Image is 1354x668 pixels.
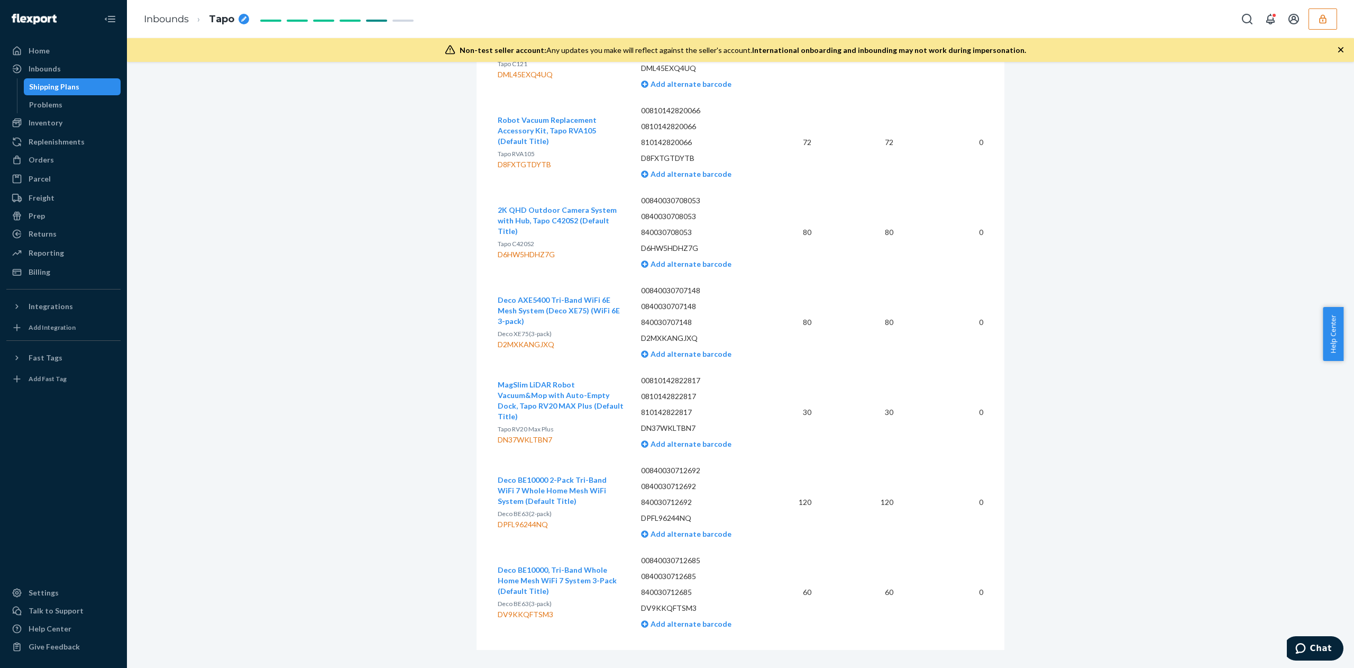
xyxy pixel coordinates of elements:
a: Billing [6,264,121,281]
a: Parcel [6,170,121,187]
td: 80 [820,277,901,367]
span: 2K QHD Outdoor Camera System with Hub, Tapo C420S2 (Default Title) [498,205,617,236]
button: Robot Vacuum Replacement Accessory Kit, Tapo RVA105 (Default Title) [498,115,624,147]
a: Add alternate barcode [641,439,731,448]
span: Add alternate barcode [648,79,731,88]
span: MagSlim LiDAR Robot Vacuum&Mop with Auto-Empty Dock, Tapo RV20 MAX Plus (Default Title) [498,380,624,421]
button: Close Navigation [99,8,121,30]
div: D2MXKANGJXQ [498,339,624,350]
div: Settings [29,588,59,598]
td: 30 [767,367,820,457]
div: Add Integration [29,323,76,332]
a: Add alternate barcode [641,529,731,538]
span: Add alternate barcode [648,439,731,448]
p: DPFL96244NQ [641,513,759,523]
td: 120 [820,457,901,547]
a: Add alternate barcode [641,349,731,358]
a: Replenishments [6,133,121,150]
a: Add alternate barcode [641,169,731,178]
a: Inbounds [144,13,189,25]
span: Deco BE63(2-pack) [498,510,552,518]
div: Any updates you make will reflect against the seller's account. [460,45,1026,56]
div: D8FXTGTDYTB [498,159,624,170]
a: Inventory [6,114,121,131]
p: D8FXTGTDYTB [641,153,759,164]
div: Fast Tags [29,353,62,363]
span: Tapo C121 [498,60,527,68]
div: DPFL96244NQ [498,519,624,530]
button: Deco BE10000 2-Pack Tri-Band WiFi 7 Whole Home Mesh WiFi System (Default Title) [498,475,624,507]
div: Home [29,46,50,56]
a: Prep [6,207,121,224]
p: DN37WKLTBN7 [641,423,759,434]
td: 0 [902,367,983,457]
p: 0810142820066 [641,121,759,132]
p: 00840030708053 [641,195,759,206]
p: 0840030712685 [641,571,759,582]
span: Help Center [1323,307,1343,361]
span: Tapo RV20 Max Plus [498,425,554,433]
span: Deco BE10000, Tri-Band Whole Home Mesh WiFi 7 System 3-Pack (Default Title) [498,565,617,595]
a: Add alternate barcode [641,79,731,88]
p: 00810142820066 [641,105,759,116]
img: Flexport logo [12,14,57,24]
button: 2K QHD Outdoor Camera System with Hub, Tapo C420S2 (Default Title) [498,205,624,237]
p: DML45EXQ4UQ [641,63,759,74]
span: Tapo [209,13,234,26]
p: 00810142822817 [641,375,759,386]
p: D2MXKANGJXQ [641,333,759,344]
td: 80 [767,187,820,277]
span: Add alternate barcode [648,529,731,538]
a: Add Fast Tag [6,371,121,387]
span: Tapo C420S2 [498,240,534,248]
button: Fast Tags [6,349,121,366]
div: DV9KKQFTSM3 [498,609,624,620]
td: 120 [767,457,820,547]
div: Give Feedback [29,642,80,652]
div: DN37WKLTBN7 [498,435,624,445]
p: DV9KKQFTSM3 [641,603,759,613]
div: DML45EXQ4UQ [498,69,624,80]
a: Problems [24,96,121,113]
span: Deco XE75(3-pack) [498,330,552,338]
td: 60 [767,547,820,637]
a: Returns [6,225,121,242]
td: 30 [820,367,901,457]
span: Tapo RVA105 [498,150,535,158]
a: Add alternate barcode [641,619,731,628]
button: Deco AXE5400 Tri-Band WiFi 6E Mesh System (Deco XE75) (WiFi 6E 3-pack) [498,295,624,327]
button: Deco BE10000, Tri-Band Whole Home Mesh WiFi 7 System 3-Pack (Default Title) [498,565,624,597]
p: 00840030712692 [641,465,759,476]
td: 80 [767,277,820,367]
div: Replenishments [29,137,85,147]
a: Add Integration [6,319,121,336]
td: 72 [820,97,901,187]
div: Prep [29,211,45,221]
a: Orders [6,151,121,168]
button: Integrations [6,298,121,315]
td: 0 [902,277,983,367]
a: Help Center [6,620,121,637]
button: MagSlim LiDAR Robot Vacuum&Mop with Auto-Empty Dock, Tapo RV20 MAX Plus (Default Title) [498,380,624,422]
a: Add alternate barcode [641,259,731,268]
span: Add alternate barcode [648,349,731,358]
div: Add Fast Tag [29,374,67,383]
td: 72 [767,97,820,187]
div: Parcel [29,174,51,184]
div: Orders [29,155,54,165]
td: 0 [902,97,983,187]
span: Deco AXE5400 Tri-Band WiFi 6E Mesh System (Deco XE75) (WiFi 6E 3-pack) [498,295,620,326]
p: D6HW5HDHZ7G [641,243,759,254]
button: Open account menu [1283,8,1304,30]
div: D6HW5HDHZ7G [498,249,624,260]
span: International onboarding and inbounding may not work during impersonation. [752,46,1026,55]
p: 810142822817 [641,407,759,418]
button: Open Search Box [1237,8,1258,30]
p: 0840030712692 [641,481,759,492]
span: Add alternate barcode [648,169,731,178]
div: Reporting [29,248,64,258]
span: Add alternate barcode [648,619,731,628]
p: 0840030708053 [641,211,759,222]
div: Billing [29,267,50,277]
